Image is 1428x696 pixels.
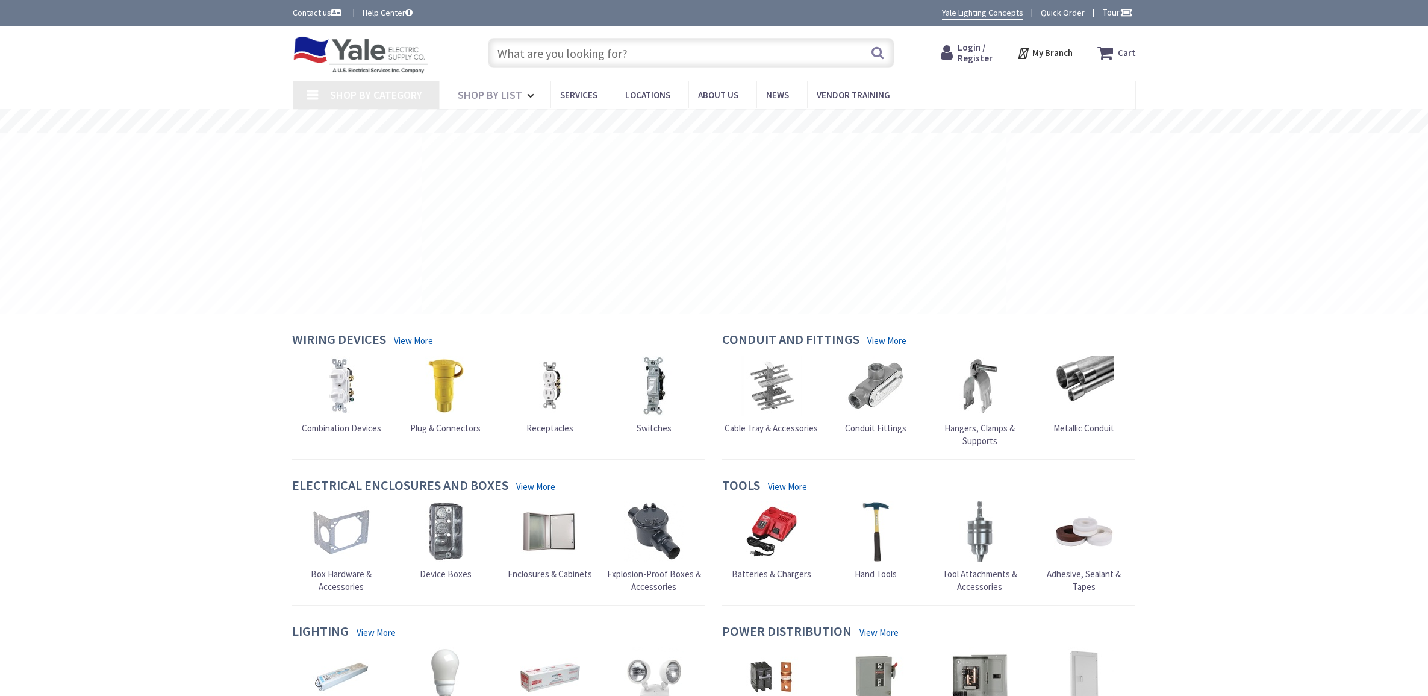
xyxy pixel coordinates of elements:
a: Conduit Fittings Conduit Fittings [845,356,906,434]
img: Metallic Conduit [1054,356,1114,416]
span: Hangers, Clamps & Supports [944,422,1015,447]
a: Login / Register [941,42,993,64]
a: Switches Switches [624,356,684,434]
img: Hangers, Clamps & Supports [950,356,1010,416]
span: Shop By Category [330,88,422,102]
a: Plug & Connectors Plug & Connectors [410,356,481,434]
img: Tool Attachments & Accessories [950,501,1010,562]
img: Plug & Connectors [416,356,476,416]
span: Tool Attachments & Accessories [943,568,1017,592]
h4: Tools [722,478,760,495]
h4: Wiring Devices [292,332,386,350]
img: Combination Devices [311,356,372,416]
span: Device Boxes [420,568,472,580]
h4: Electrical Enclosures and Boxes [292,478,508,495]
strong: Cart [1118,42,1136,64]
span: News [766,89,789,101]
span: Hand Tools [855,568,897,580]
a: Help Center [363,7,413,19]
span: Cable Tray & Accessories [725,422,818,434]
a: Adhesive, Sealant & Tapes Adhesive, Sealant & Tapes [1035,501,1133,594]
span: Receptacles [526,422,573,434]
input: What are you looking for? [488,38,894,68]
a: Batteries & Chargers Batteries & Chargers [732,501,811,580]
a: View More [768,480,807,493]
a: Device Boxes Device Boxes [416,501,476,580]
span: Vendor Training [817,89,890,101]
img: Cable Tray & Accessories [741,356,802,416]
img: Hand Tools [846,501,906,562]
a: Box Hardware & Accessories Box Hardware & Accessories [292,501,391,594]
a: Hangers, Clamps & Supports Hangers, Clamps & Supports [931,356,1029,448]
span: Shop By List [458,88,522,102]
span: Adhesive, Sealant & Tapes [1047,568,1121,592]
a: Enclosures & Cabinets Enclosures & Cabinets [508,501,592,580]
span: Metallic Conduit [1053,422,1114,434]
span: Explosion-Proof Boxes & Accessories [607,568,701,592]
a: Explosion-Proof Boxes & Accessories Explosion-Proof Boxes & Accessories [605,501,703,594]
img: Explosion-Proof Boxes & Accessories [624,501,684,562]
a: Tool Attachments & Accessories Tool Attachments & Accessories [931,501,1029,594]
h4: Conduit and Fittings [722,332,859,350]
a: View More [859,626,899,639]
span: About Us [698,89,738,101]
a: Yale Lighting Concepts [942,7,1023,20]
img: Device Boxes [416,501,476,562]
a: View More [394,334,433,347]
span: Box Hardware & Accessories [311,568,372,592]
a: Combination Devices Combination Devices [302,356,381,434]
span: Locations [625,89,670,101]
span: Switches [637,422,672,434]
img: Yale Electric Supply Co. [293,36,429,74]
strong: My Branch [1032,47,1073,58]
img: Enclosures & Cabinets [520,501,580,562]
img: Switches [624,356,684,416]
a: Cart [1097,42,1136,64]
a: Hand Tools Hand Tools [846,501,906,580]
a: View More [357,626,396,639]
a: Receptacles Receptacles [520,356,580,434]
a: Contact us [293,7,343,19]
img: Batteries & Chargers [741,501,802,562]
div: My Branch [1017,42,1073,64]
span: Combination Devices [302,422,381,434]
span: Batteries & Chargers [732,568,811,580]
img: Box Hardware & Accessories [311,501,372,562]
img: Conduit Fittings [846,356,906,416]
h4: Power Distribution [722,624,852,641]
span: Plug & Connectors [410,422,481,434]
img: Receptacles [520,356,580,416]
span: Login / Register [958,42,993,64]
a: Cable Tray & Accessories Cable Tray & Accessories [725,356,818,434]
span: Tour [1102,7,1133,18]
a: View More [867,334,906,347]
span: Services [560,89,597,101]
span: Conduit Fittings [845,422,906,434]
a: Quick Order [1041,7,1085,19]
a: View More [516,480,555,493]
img: Adhesive, Sealant & Tapes [1054,501,1114,562]
h4: Lighting [292,624,349,641]
a: Metallic Conduit Metallic Conduit [1053,356,1114,434]
span: Enclosures & Cabinets [508,568,592,580]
